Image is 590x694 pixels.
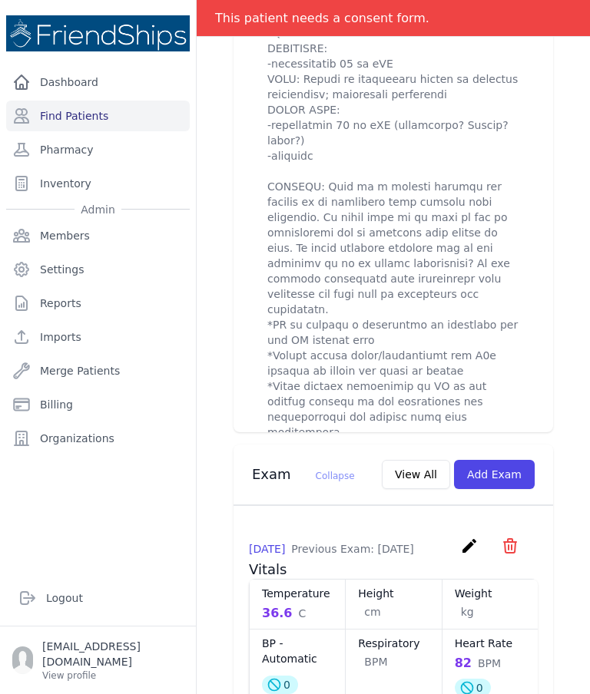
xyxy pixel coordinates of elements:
[364,604,380,620] span: cm
[262,636,333,666] dt: BP - Automatic
[6,254,190,285] a: Settings
[6,288,190,319] a: Reports
[6,322,190,352] a: Imports
[6,67,190,97] a: Dashboard
[382,460,450,489] button: View All
[6,389,190,420] a: Billing
[455,636,525,651] dt: Heart Rate
[316,471,355,481] span: Collapse
[455,654,525,673] div: 82
[6,101,190,131] a: Find Patients
[75,202,121,217] span: Admin
[249,561,287,577] span: Vitals
[262,604,333,623] div: 36.6
[6,220,190,251] a: Members
[461,604,474,620] span: kg
[298,606,306,621] span: C
[6,423,190,454] a: Organizations
[12,639,184,682] a: [EMAIL_ADDRESS][DOMAIN_NAME] View profile
[252,465,355,484] h3: Exam
[42,669,184,682] p: View profile
[291,543,413,555] span: Previous Exam: [DATE]
[6,355,190,386] a: Merge Patients
[42,639,184,669] p: [EMAIL_ADDRESS][DOMAIN_NAME]
[460,544,482,558] a: create
[478,656,501,671] span: BPM
[6,15,190,51] img: Medical Missions EMR
[358,586,429,601] dt: Height
[249,541,414,557] p: [DATE]
[262,586,333,601] dt: Temperature
[455,586,525,601] dt: Weight
[6,168,190,199] a: Inventory
[460,537,479,555] i: create
[364,654,387,669] span: BPM
[262,676,298,694] div: 0
[6,134,190,165] a: Pharmacy
[454,460,535,489] button: Add Exam
[358,636,429,651] dt: Respiratory
[12,583,184,613] a: Logout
